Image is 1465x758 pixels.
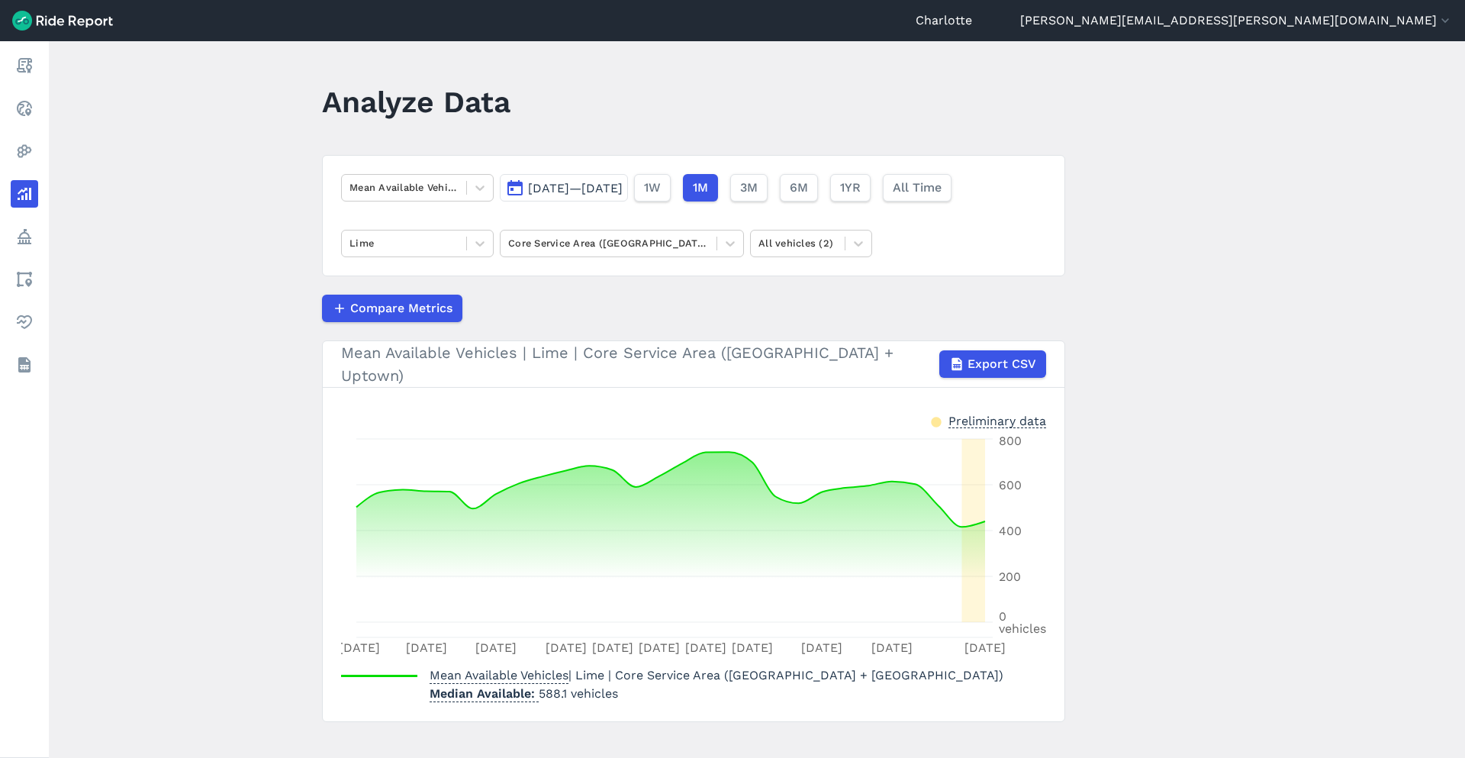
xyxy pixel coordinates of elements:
[546,640,587,655] tspan: [DATE]
[11,52,38,79] a: Report
[11,180,38,208] a: Analyze
[341,341,1046,387] div: Mean Available Vehicles | Lime | Core Service Area ([GEOGRAPHIC_DATA] + Uptown)
[893,179,942,197] span: All Time
[999,434,1022,448] tspan: 800
[11,137,38,165] a: Heatmaps
[999,621,1046,636] tspan: vehicles
[999,609,1006,624] tspan: 0
[644,179,661,197] span: 1W
[11,95,38,122] a: Realtime
[475,640,517,655] tspan: [DATE]
[939,350,1046,378] button: Export CSV
[430,668,1003,682] span: | Lime | Core Service Area ([GEOGRAPHIC_DATA] + [GEOGRAPHIC_DATA])
[430,682,539,702] span: Median Available
[840,179,861,197] span: 1YR
[339,640,380,655] tspan: [DATE]
[406,640,447,655] tspan: [DATE]
[948,412,1046,428] div: Preliminary data
[430,663,568,684] span: Mean Available Vehicles
[730,174,768,202] button: 3M
[11,351,38,379] a: Datasets
[1020,11,1453,30] button: [PERSON_NAME][EMAIL_ADDRESS][PERSON_NAME][DOMAIN_NAME]
[790,179,808,197] span: 6M
[322,81,510,123] h1: Analyze Data
[634,174,671,202] button: 1W
[999,478,1022,492] tspan: 600
[916,11,972,30] a: Charlotte
[683,174,718,202] button: 1M
[500,174,628,202] button: [DATE]—[DATE]
[999,524,1022,538] tspan: 400
[11,223,38,250] a: Policy
[740,179,758,197] span: 3M
[883,174,951,202] button: All Time
[830,174,871,202] button: 1YR
[964,640,1006,655] tspan: [DATE]
[322,295,462,322] button: Compare Metrics
[430,685,1003,703] p: 588.1 vehicles
[801,640,842,655] tspan: [DATE]
[639,640,680,655] tspan: [DATE]
[693,179,708,197] span: 1M
[12,11,113,31] img: Ride Report
[732,640,773,655] tspan: [DATE]
[685,640,726,655] tspan: [DATE]
[350,299,452,318] span: Compare Metrics
[11,308,38,336] a: Health
[871,640,913,655] tspan: [DATE]
[11,266,38,293] a: Areas
[592,640,633,655] tspan: [DATE]
[780,174,818,202] button: 6M
[968,355,1036,373] span: Export CSV
[528,181,623,195] span: [DATE]—[DATE]
[999,569,1021,584] tspan: 200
